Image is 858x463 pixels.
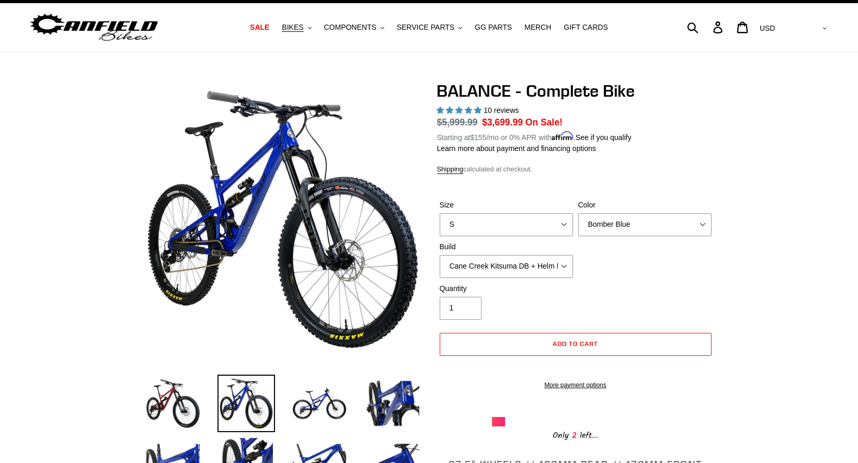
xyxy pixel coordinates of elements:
a: See if you qualify - Learn more about Affirm Financing (opens in modal) [576,133,632,142]
h1: BALANCE - Complete Bike [437,81,714,101]
label: Build [440,241,573,252]
span: 2 [569,429,580,442]
button: COMPONENTS [319,20,390,34]
span: GG PARTS [475,23,512,32]
img: Load image into Gallery viewer, BALANCE - Complete Bike [291,375,348,432]
span: SERVICE PARTS [397,23,454,32]
span: Affirm [552,132,574,141]
button: BIKES [277,20,316,34]
a: SALE [245,20,274,34]
div: calculated at checkout. [437,164,714,175]
button: Add to cart [440,333,712,356]
span: On Sale! [525,115,563,129]
span: SALE [250,23,269,32]
img: Load image into Gallery viewer, BALANCE - Complete Bike [218,375,275,432]
span: 10 reviews [484,106,519,114]
label: Color [578,200,712,211]
span: GIFT CARDS [564,23,608,32]
span: $3,699.99 [482,117,523,128]
label: Quantity [440,283,573,294]
label: Size [440,200,573,211]
a: More payment options [440,380,712,390]
button: SERVICE PARTS [392,20,467,34]
a: Shipping [437,165,464,174]
span: 5.00 stars [437,106,484,114]
div: Only left... [492,426,659,443]
span: MERCH [524,23,551,32]
span: COMPONENTS [324,23,376,32]
img: Load image into Gallery viewer, BALANCE - Complete Bike [144,375,202,432]
img: Canfield Bikes [29,11,159,44]
a: GG PARTS [470,20,517,34]
a: MERCH [519,20,556,34]
img: Load image into Gallery viewer, BALANCE - Complete Bike [364,375,421,432]
a: Learn more about payment and financing options [437,144,596,153]
span: Add to cart [553,340,598,348]
a: GIFT CARDS [558,20,613,34]
span: $155 [470,133,486,142]
span: BIKES [282,23,303,32]
s: $5,999.99 [437,117,478,128]
input: Search [693,16,719,39]
p: Starting at /mo or 0% APR with . [437,130,632,143]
